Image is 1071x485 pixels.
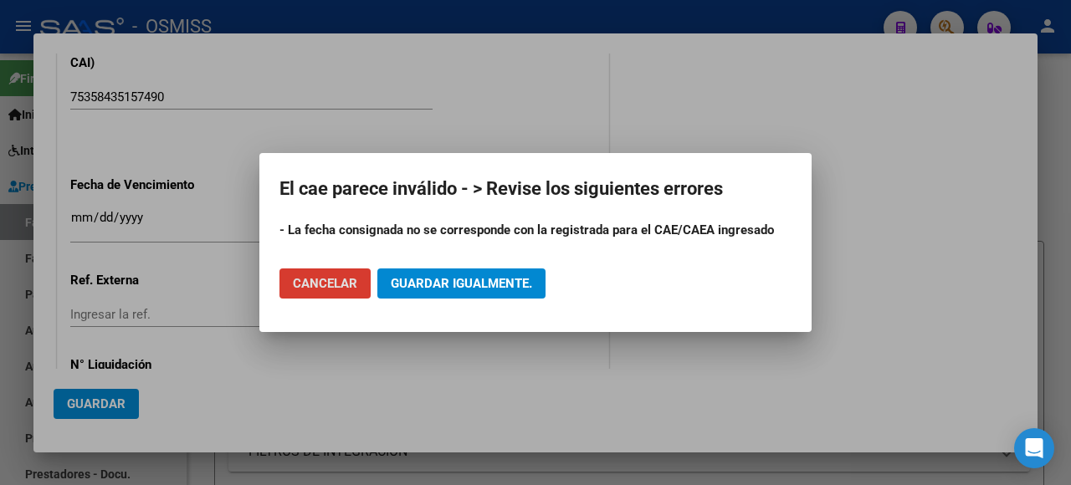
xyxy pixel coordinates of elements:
h2: El cae parece inválido - > Revise los siguientes errores [279,173,792,205]
button: Guardar igualmente. [377,268,546,299]
div: Open Intercom Messenger [1014,428,1054,468]
button: Cancelar [279,268,371,299]
span: Cancelar [293,276,357,291]
span: Guardar igualmente. [391,276,532,291]
strong: - La fecha consignada no se corresponde con la registrada para el CAE/CAEA ingresado [279,222,774,237]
